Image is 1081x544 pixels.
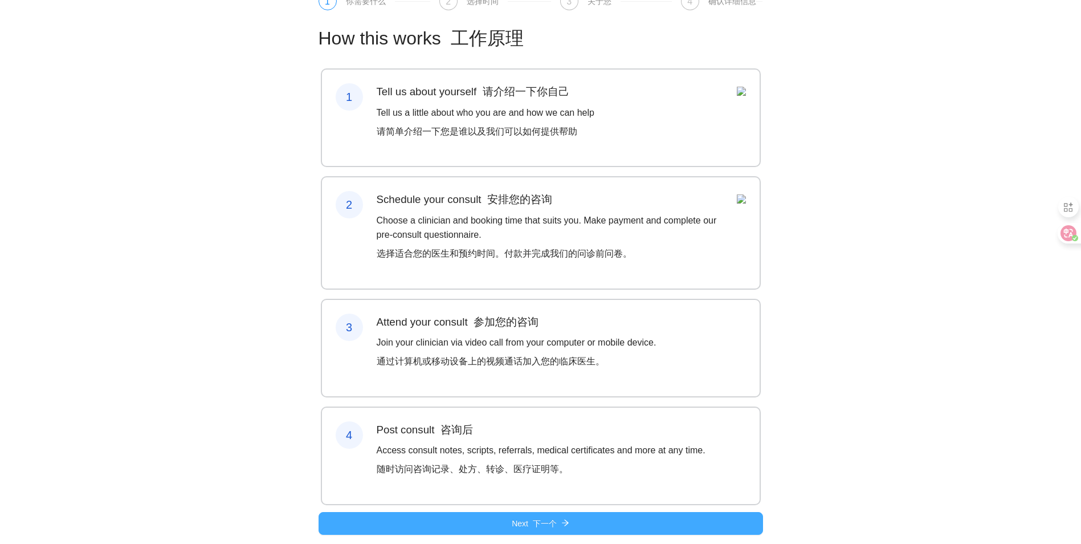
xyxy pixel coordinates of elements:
img: Assets%2FWeTelehealthBookingWizard%2FDALL%C2%B7E%202023-02-07%2021.19.39%20-%20minimalist%20blue%... [737,87,746,96]
div: 1 [336,83,363,111]
span: Next [512,517,557,530]
h3: Schedule your consult [377,191,723,208]
span: arrow-right [561,519,569,528]
p: Join your clinician via video call from your computer or mobile device. [377,335,656,373]
font: 咨询后 [440,424,473,436]
div: 3 [336,314,363,341]
button: Next 下一个arrow-right [319,512,763,535]
font: 下一个 [533,519,557,528]
h3: Post consult [377,421,705,438]
div: 4 [336,421,363,449]
font: 通过计算机或移动设备上的视频通话加入您的临床医生。 [377,356,605,366]
font: 参加您的咨询 [474,316,539,328]
h3: Attend your consult [377,314,656,330]
font: 安排您的咨询 [487,193,552,205]
font: 随时访问咨询记录、处方、转诊、医疗证明等。 [377,464,568,474]
h1: How this works [319,24,763,52]
p: Access consult notes, scripts, referrals, medical certificates and more at any time. [377,443,705,481]
font: 工作原理 [451,28,524,48]
font: 请介绍一下你自己 [483,86,569,98]
p: Tell us a little about who you are and how we can help [377,105,594,143]
p: Choose a clinician and booking time that suits you. Make payment and complete our pre-consult que... [377,213,723,265]
div: 2 [336,191,363,218]
font: 请简单介绍一下您是谁以及我们可以如何提供帮助 [377,127,577,136]
img: Assets%2FWeTelehealthBookingWizard%2FDALL%C2%B7E%202023-02-07%2021.21.44%20-%20minimalist%20blue%... [737,194,746,204]
h3: Tell us about yourself [377,83,594,100]
font: 选择适合您的医生和预约时间。付款并完成我们的问诊前问卷。 [377,249,632,258]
